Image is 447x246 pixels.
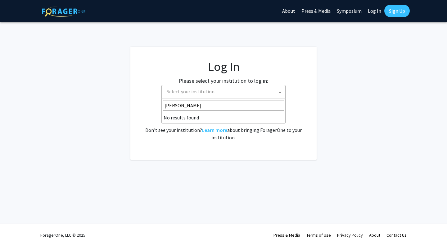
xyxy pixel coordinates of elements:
li: No results found [162,112,285,123]
a: About [369,232,380,238]
input: Search [163,100,284,111]
div: ForagerOne, LLC © 2025 [40,224,85,246]
a: Sign Up [384,5,410,17]
a: Privacy Policy [337,232,363,238]
h1: Log In [143,59,304,74]
a: Contact Us [386,232,407,238]
span: Select your institution [167,88,214,95]
label: Please select your institution to log in: [179,77,268,85]
img: ForagerOne Logo [42,6,85,17]
span: Select your institution [161,85,286,99]
a: Learn more about bringing ForagerOne to your institution [202,127,227,133]
a: Press & Media [273,232,300,238]
span: Select your institution [164,85,285,98]
div: No account? . Don't see your institution? about bringing ForagerOne to your institution. [143,111,304,141]
a: Terms of Use [306,232,331,238]
iframe: Chat [421,218,442,241]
